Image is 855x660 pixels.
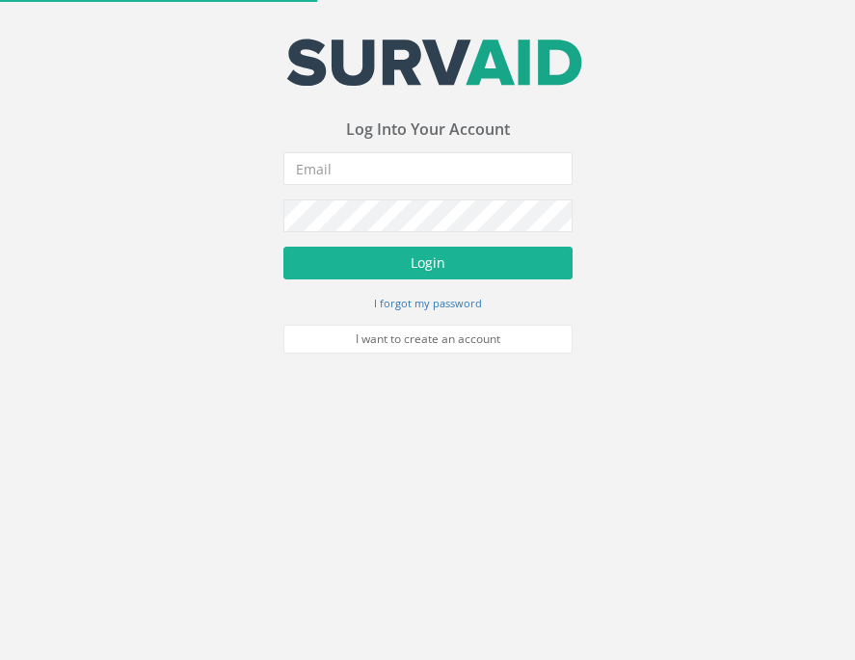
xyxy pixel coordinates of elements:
h3: Log Into Your Account [283,121,573,139]
small: I forgot my password [374,296,482,310]
a: I forgot my password [374,294,482,311]
button: Login [283,247,573,279]
input: Email [283,152,573,185]
a: I want to create an account [283,325,573,354]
